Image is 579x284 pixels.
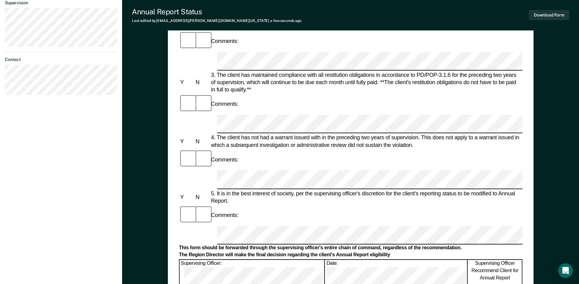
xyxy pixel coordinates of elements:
div: Comments: [210,100,240,108]
div: N [194,79,209,86]
div: N [194,138,209,145]
div: The Region Director will make the final decision regarding the client's Annual Report eligibility [179,252,522,258]
button: Download Form [529,10,569,20]
div: This form should be forwarded through the supervising officer's entire chain of command, regardle... [179,245,522,251]
span: a few seconds ago [270,19,302,23]
div: Last edited by [EMAIL_ADDRESS][PERSON_NAME][DOMAIN_NAME][US_STATE] [132,19,302,23]
div: Y [179,138,194,145]
div: Y [179,79,194,86]
div: Annual Report Status [132,7,302,16]
div: N [194,193,209,201]
div: Open Intercom Messenger [558,263,573,278]
dt: Supervision [5,0,117,5]
dt: Contact [5,57,117,62]
div: 5. It is in the best interest of society, per the supervising officer's discretion for the client... [210,190,523,204]
div: 3. The client has maintained compliance with all restitution obligations in accordance to PD/POP-... [210,71,523,93]
div: Comments: [210,37,240,45]
div: Comments: [210,156,240,163]
div: 4. The client has not had a warrant issued with in the preceding two years of supervision. This d... [210,134,523,149]
div: Y [179,193,194,201]
div: Comments: [210,211,240,219]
